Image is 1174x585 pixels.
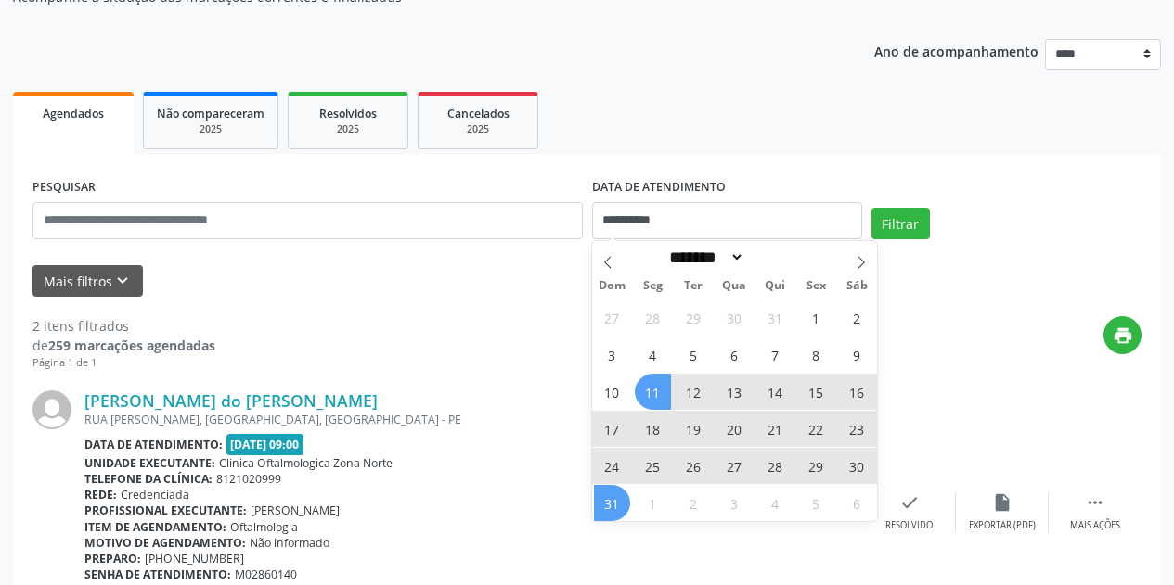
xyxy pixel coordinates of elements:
div: Mais ações [1070,519,1120,532]
span: Clinica Oftalmologica Zona Norte [219,455,393,471]
b: Preparo: [84,551,141,566]
span: Agosto 26, 2025 [676,448,712,484]
button: Filtrar [871,208,930,239]
span: Setembro 3, 2025 [716,485,753,521]
span: Setembro 5, 2025 [798,485,834,521]
span: Credenciada [121,487,189,502]
div: 2025 [157,122,264,136]
span: Agosto 19, 2025 [676,411,712,447]
div: 2 itens filtrados [32,316,215,336]
span: Não informado [250,535,329,551]
b: Data de atendimento: [84,437,223,452]
span: Qua [714,280,755,292]
span: Agosto 15, 2025 [798,374,834,410]
b: Telefone da clínica: [84,471,213,487]
span: Cancelados [447,106,510,121]
div: Página 1 de 1 [32,355,215,371]
span: Setembro 1, 2025 [635,485,671,521]
span: Agendados [43,106,104,121]
span: Agosto 1, 2025 [798,299,834,336]
span: Ter [673,280,714,292]
span: [PERSON_NAME] [251,502,340,518]
span: Sex [795,280,836,292]
span: [DATE] 09:00 [226,434,304,455]
span: Agosto 29, 2025 [798,448,834,484]
div: Resolvido [885,519,933,532]
span: Setembro 6, 2025 [839,485,875,521]
span: Seg [632,280,673,292]
span: Agosto 21, 2025 [757,411,793,447]
b: Rede: [84,487,117,502]
span: Agosto 3, 2025 [594,337,630,373]
span: [PHONE_NUMBER] [145,551,244,566]
span: Qui [755,280,795,292]
div: Exportar (PDF) [969,519,1036,532]
span: 8121020999 [216,471,281,487]
div: 2025 [302,122,394,136]
span: Agosto 23, 2025 [839,411,875,447]
select: Month [664,248,745,267]
div: 2025 [432,122,524,136]
b: Item de agendamento: [84,519,226,535]
label: DATA DE ATENDIMENTO [592,173,726,202]
span: Não compareceram [157,106,264,121]
i: check [899,492,920,513]
b: Motivo de agendamento: [84,535,246,551]
span: Agosto 25, 2025 [635,448,671,484]
span: Agosto 17, 2025 [594,411,630,447]
div: RUA [PERSON_NAME], [GEOGRAPHIC_DATA], [GEOGRAPHIC_DATA] - PE [84,412,863,427]
span: Agosto 14, 2025 [757,374,793,410]
span: Resolvidos [319,106,377,121]
span: Agosto 5, 2025 [676,337,712,373]
span: Agosto 10, 2025 [594,374,630,410]
span: Agosto 22, 2025 [798,411,834,447]
span: Agosto 2, 2025 [839,299,875,336]
span: Setembro 4, 2025 [757,485,793,521]
strong: 259 marcações agendadas [48,337,215,354]
p: Ano de acompanhamento [874,39,1039,62]
span: Agosto 11, 2025 [635,374,671,410]
span: Agosto 13, 2025 [716,374,753,410]
span: Agosto 12, 2025 [676,374,712,410]
input: Year [744,248,806,267]
div: de [32,336,215,355]
span: Julho 28, 2025 [635,299,671,336]
button: Mais filtroskeyboard_arrow_down [32,265,143,298]
span: Agosto 4, 2025 [635,337,671,373]
span: Agosto 6, 2025 [716,337,753,373]
span: Agosto 27, 2025 [716,448,753,484]
span: Julho 30, 2025 [716,299,753,336]
span: Agosto 30, 2025 [839,448,875,484]
span: Julho 27, 2025 [594,299,630,336]
i: insert_drive_file [992,492,1013,513]
span: Agosto 8, 2025 [798,337,834,373]
span: Agosto 31, 2025 [594,485,630,521]
span: Sáb [836,280,877,292]
span: Agosto 18, 2025 [635,411,671,447]
span: Agosto 7, 2025 [757,337,793,373]
span: Julho 29, 2025 [676,299,712,336]
span: Agosto 20, 2025 [716,411,753,447]
i: print [1113,325,1133,346]
button: print [1103,316,1142,354]
span: Dom [592,280,633,292]
span: Agosto 28, 2025 [757,448,793,484]
span: Agosto 16, 2025 [839,374,875,410]
span: Agosto 24, 2025 [594,448,630,484]
i: keyboard_arrow_down [112,271,133,291]
span: M02860140 [235,566,297,582]
b: Senha de atendimento: [84,566,231,582]
a: [PERSON_NAME] do [PERSON_NAME] [84,390,378,411]
b: Profissional executante: [84,502,247,518]
b: Unidade executante: [84,455,215,471]
span: Agosto 9, 2025 [839,337,875,373]
img: img [32,390,71,429]
span: Setembro 2, 2025 [676,485,712,521]
span: Julho 31, 2025 [757,299,793,336]
label: PESQUISAR [32,173,96,202]
i:  [1085,492,1105,513]
span: Oftalmologia [230,519,298,535]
